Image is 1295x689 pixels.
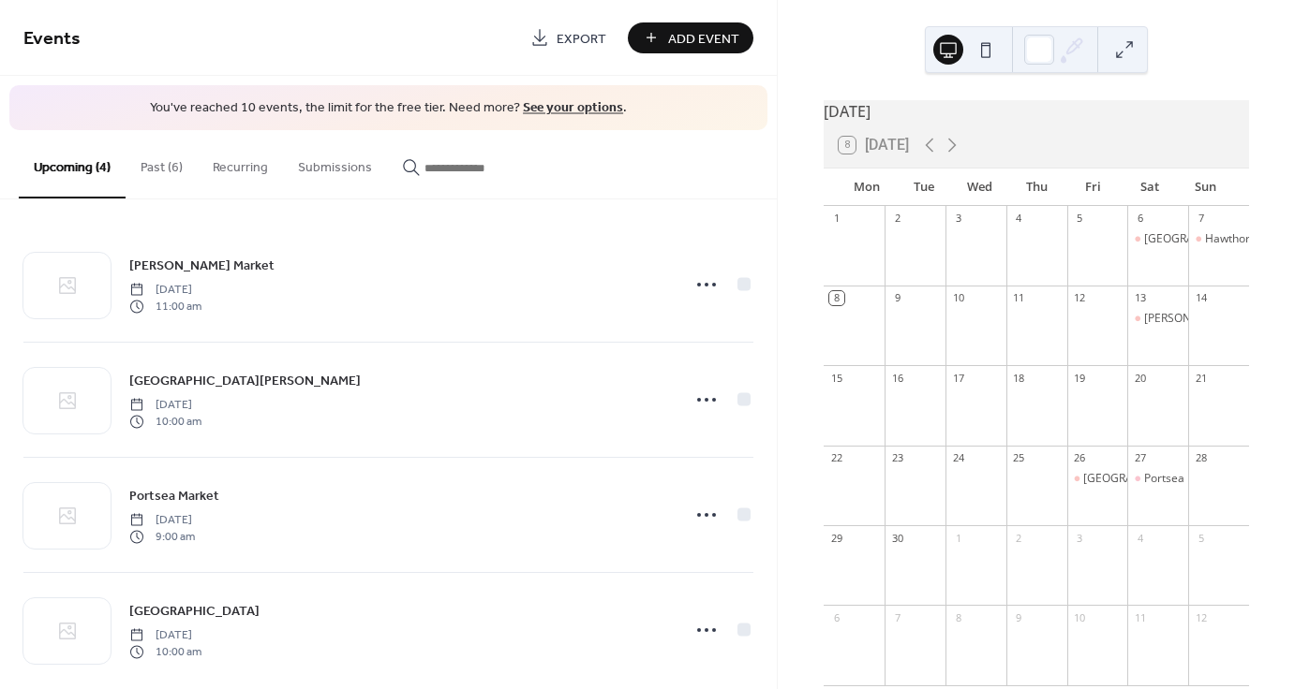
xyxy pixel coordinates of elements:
div: 11 [1133,610,1147,624]
a: [GEOGRAPHIC_DATA] [129,600,260,622]
div: 22 [829,451,843,465]
span: 10:00 am [129,414,201,431]
div: 5 [1073,212,1087,226]
div: 26 [1073,451,1087,465]
div: 24 [951,451,965,465]
div: 1 [951,531,965,545]
span: Events [23,21,81,57]
span: You've reached 10 events, the limit for the free tier. Need more? . [28,99,749,118]
div: Mon [839,169,895,206]
a: [PERSON_NAME] Market [129,255,275,276]
div: Wed [952,169,1008,206]
div: 15 [829,371,843,385]
span: 11:00 am [129,299,201,315]
div: 8 [829,291,843,305]
div: 14 [1194,291,1208,305]
div: 3 [951,212,965,226]
div: 9 [1012,610,1026,624]
div: 3 [1073,531,1087,545]
div: 25 [1012,451,1026,465]
div: 10 [1073,610,1087,624]
button: Submissions [283,130,387,197]
div: [DATE] [824,100,1249,123]
span: [GEOGRAPHIC_DATA][PERSON_NAME] [129,371,361,390]
div: Sun [1178,169,1234,206]
a: [GEOGRAPHIC_DATA][PERSON_NAME] [129,370,361,391]
span: [PERSON_NAME] Market [129,256,275,275]
div: 7 [890,610,904,624]
div: [GEOGRAPHIC_DATA] [1144,231,1258,247]
div: 6 [1133,212,1147,226]
button: Upcoming (4) [19,130,126,198]
span: [DATE] [129,511,195,528]
div: 19 [1073,371,1087,385]
div: Thu [1008,169,1064,206]
div: Mt Martha South Beach [1067,471,1128,487]
div: 18 [1012,371,1026,385]
div: 5 [1194,531,1208,545]
div: Mornington Racecourse Market [1127,231,1188,247]
span: Export [557,29,606,49]
a: See your options [523,95,623,121]
div: Portsea Market [1127,471,1188,487]
span: [GEOGRAPHIC_DATA] [129,601,260,621]
div: Sat [1121,169,1177,206]
div: 29 [829,531,843,545]
div: 30 [890,531,904,545]
div: Portsea Market [1144,471,1225,487]
span: 10:00 am [129,644,201,661]
div: 23 [890,451,904,465]
div: 28 [1194,451,1208,465]
div: 10 [951,291,965,305]
span: [DATE] [129,396,201,413]
button: Past (6) [126,130,198,197]
div: 11 [1012,291,1026,305]
div: 12 [1194,610,1208,624]
a: Export [516,22,620,53]
div: Fri [1064,169,1121,206]
div: 12 [1073,291,1087,305]
button: Recurring [198,130,283,197]
div: 13 [1133,291,1147,305]
div: [GEOGRAPHIC_DATA][PERSON_NAME] [1083,471,1285,487]
div: 2 [890,212,904,226]
div: [PERSON_NAME] Market [1144,311,1273,327]
span: 9:00 am [129,529,195,546]
a: Portsea Market [129,485,219,506]
div: 8 [951,610,965,624]
div: Tue [895,169,951,206]
div: 27 [1133,451,1147,465]
div: 7 [1194,212,1208,226]
div: 2 [1012,531,1026,545]
div: Heide Market [1127,311,1188,327]
span: [DATE] [129,281,201,298]
div: 4 [1012,212,1026,226]
div: 9 [890,291,904,305]
div: 6 [829,610,843,624]
div: 4 [1133,531,1147,545]
div: 1 [829,212,843,226]
div: Hawthorn Makers Market [1188,231,1249,247]
span: Portsea Market [129,486,219,506]
span: [DATE] [129,626,201,643]
div: 20 [1133,371,1147,385]
div: 16 [890,371,904,385]
div: 21 [1194,371,1208,385]
div: 17 [951,371,965,385]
